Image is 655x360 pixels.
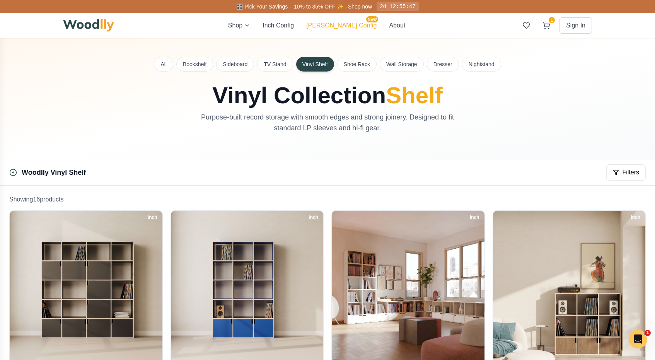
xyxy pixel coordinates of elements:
[296,57,334,72] button: Vinyl Shelf
[427,57,459,72] button: Dresser
[306,21,377,30] button: [PERSON_NAME] ConfigNEW
[176,57,213,72] button: Bookshelf
[386,82,443,108] span: Shelf
[154,84,501,107] h1: Vinyl Collection
[236,3,348,10] span: 🎛️ Pick Your Savings – 10% to 35% OFF ✨ –
[257,57,293,72] button: TV Stand
[366,16,378,22] span: NEW
[559,17,592,34] button: Sign In
[154,57,173,72] button: All
[348,3,372,10] a: Shop now
[63,19,114,32] img: Woodlly
[389,21,405,30] button: About
[337,57,377,72] button: Shoe Rack
[305,213,322,222] div: Inch
[549,17,555,23] span: 1
[22,169,86,176] a: Woodlly Vinyl Shelf
[144,213,161,222] div: Inch
[380,57,424,72] button: Wall Storage
[263,21,294,30] button: Inch Config
[645,330,651,336] span: 1
[606,164,646,181] button: Filters
[216,57,254,72] button: Sideboard
[539,19,553,32] button: 1
[629,330,647,348] iframe: Intercom live chat
[462,57,501,72] button: Nightstand
[466,213,483,222] div: Inch
[627,213,644,222] div: Inch
[198,112,457,133] p: Purpose-built record storage with smooth edges and strong joinery. Designed to fit standard LP sl...
[377,2,418,11] div: 2d 12:55:47
[9,195,646,204] p: Showing 16 product s
[228,21,250,30] button: Shop
[622,168,639,177] span: Filters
